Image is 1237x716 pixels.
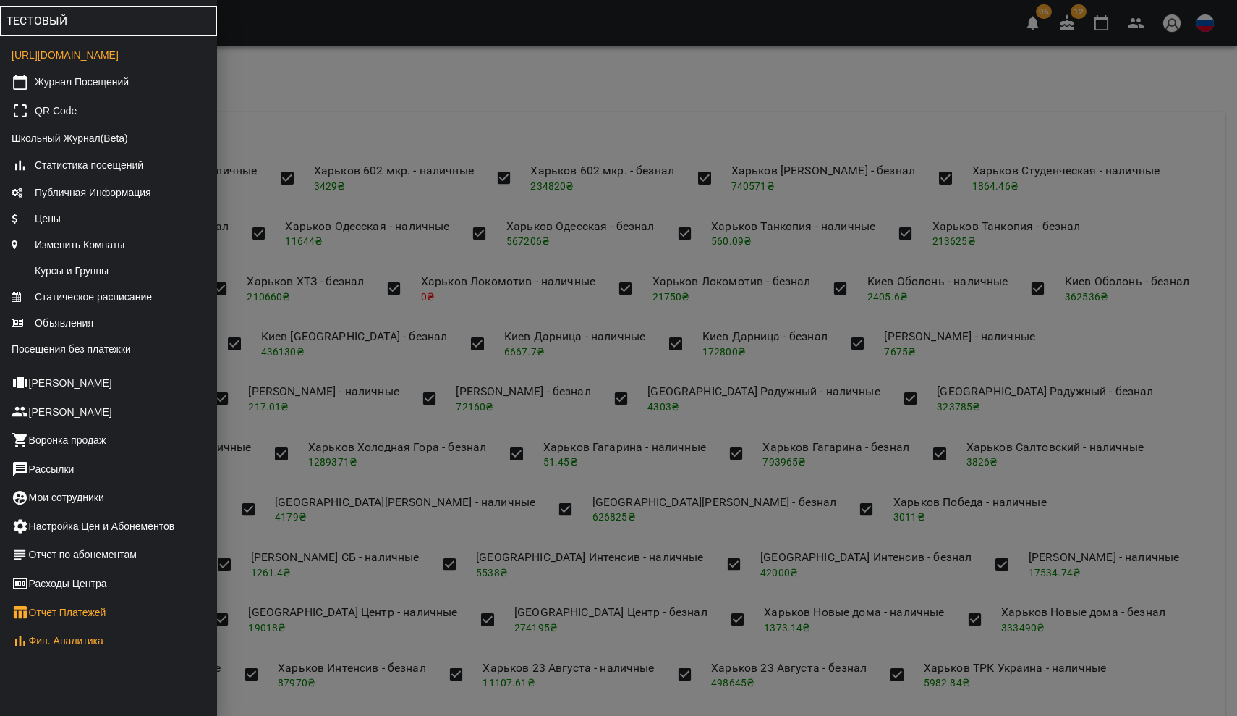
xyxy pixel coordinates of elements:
span: Школьный Журнал(Beta) [12,131,128,146]
span: Объявления [12,316,93,330]
span: Изменить Комнаты [12,237,124,252]
span: Статическое расписание [12,290,152,304]
span: Статистика посещений [35,158,143,172]
span: Курсы и Группы [12,264,109,278]
span: Посещения без платежки [12,342,131,356]
span: Публичная Информация [12,185,151,200]
p: ТЕСТОВЫЙ [7,12,56,30]
span: Цены [12,211,61,226]
span: QR Code [35,104,77,118]
a: [URL][DOMAIN_NAME] [12,49,119,61]
span: Журнал Посещений [35,75,129,89]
